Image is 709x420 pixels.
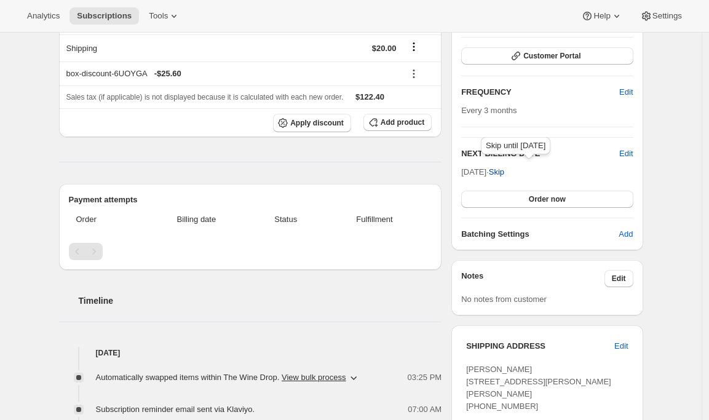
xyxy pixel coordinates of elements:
h3: Notes [461,270,604,287]
button: Apply discount [273,114,351,132]
button: Edit [604,270,633,287]
button: Settings [633,7,689,25]
h2: Timeline [79,295,442,307]
button: Order now [461,191,633,208]
h2: FREQUENCY [461,86,619,98]
span: 07:00 AM [408,403,442,416]
button: Add product [363,114,432,131]
span: Help [593,11,610,21]
span: Edit [614,340,628,352]
button: Analytics [20,7,67,25]
span: Order now [529,194,566,204]
span: Subscription reminder email sent via Klaviyo. [96,405,255,414]
span: No notes from customer [461,295,547,304]
h2: NEXT BILLING DATE [461,148,619,160]
h6: Batching Settings [461,228,619,240]
button: Shipping actions [404,40,424,53]
button: Skip [481,162,512,182]
button: Edit [619,148,633,160]
span: Every 3 months [461,106,517,115]
span: Add product [381,117,424,127]
span: $20.00 [372,44,397,53]
span: Edit [612,274,626,283]
h2: Payment attempts [69,194,432,206]
span: Status [255,213,317,226]
button: Edit [607,336,635,356]
button: Add [611,224,640,244]
span: Tools [149,11,168,21]
span: 03:25 PM [408,371,442,384]
button: Automatically swapped items within The Wine Drop. View bulk process [89,368,367,387]
span: [PERSON_NAME] [STREET_ADDRESS][PERSON_NAME][PERSON_NAME] [PHONE_NUMBER] [466,365,611,411]
span: Apply discount [290,118,344,128]
span: Subscriptions [77,11,132,21]
span: Analytics [27,11,60,21]
span: Edit [619,86,633,98]
span: Billing date [146,213,247,226]
th: Order [69,206,143,233]
nav: Pagination [69,243,432,260]
h3: SHIPPING ADDRESS [466,340,614,352]
span: $122.40 [355,92,384,101]
th: Shipping [59,34,224,61]
button: Customer Portal [461,47,633,65]
button: View bulk process [282,373,346,382]
button: Tools [141,7,188,25]
span: Fulfillment [325,213,424,226]
span: Add [619,228,633,240]
button: Subscriptions [69,7,139,25]
span: Skip [489,166,504,178]
span: Customer Portal [523,51,580,61]
button: Edit [612,82,640,102]
span: Settings [652,11,682,21]
span: Sales tax (if applicable) is not displayed because it is calculated with each new order. [66,93,344,101]
button: Help [574,7,630,25]
span: - $25.60 [154,68,181,80]
h4: [DATE] [59,347,442,359]
span: [DATE] · [461,167,504,176]
div: box-discount-6UOYGA [66,68,397,80]
span: Automatically swapped items within The Wine Drop . [96,371,346,384]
